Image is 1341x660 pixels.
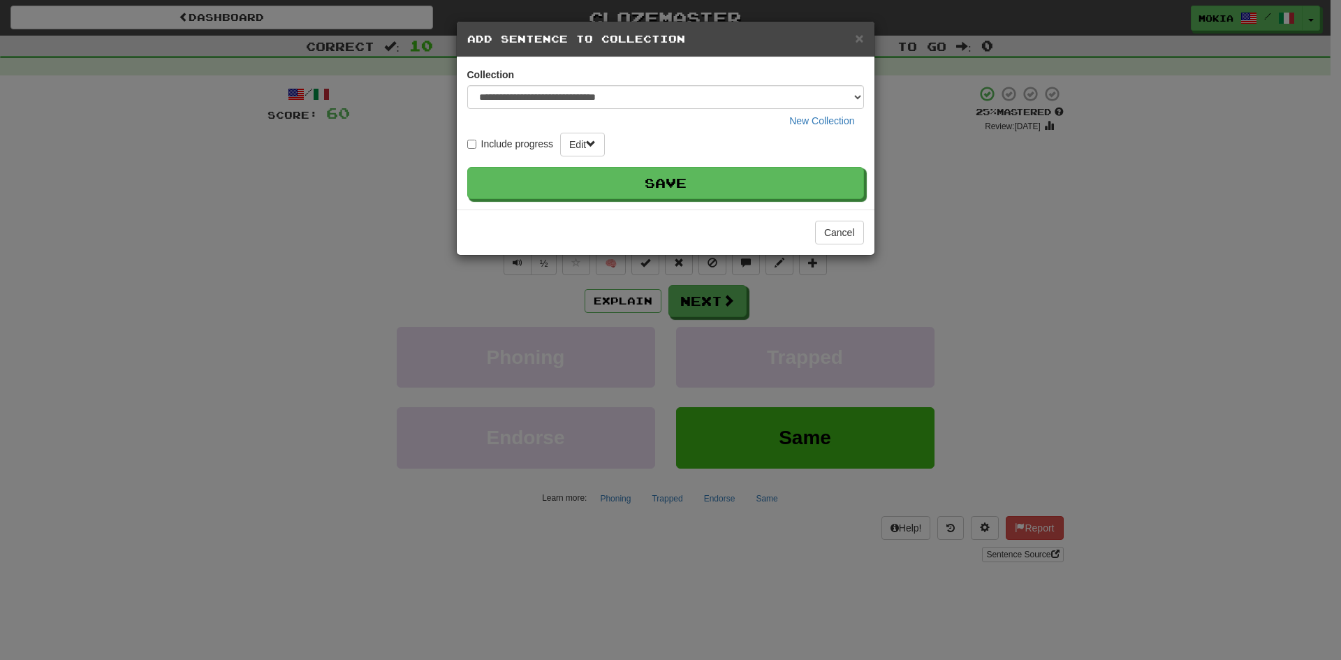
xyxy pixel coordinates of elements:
h5: Add Sentence to Collection [467,32,864,46]
button: New Collection [780,109,863,133]
label: Collection [467,68,515,82]
button: Close [855,31,863,45]
button: Cancel [815,221,864,244]
button: Save [467,167,864,199]
button: Edit [560,133,605,156]
span: × [855,30,863,46]
input: Include progress [467,140,476,149]
label: Include progress [467,137,554,151]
